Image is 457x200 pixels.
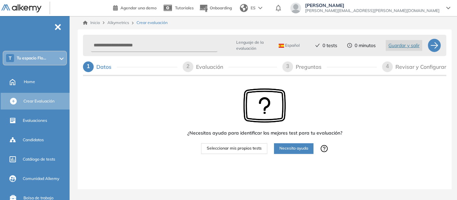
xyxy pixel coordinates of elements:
span: clock-circle [347,43,352,48]
img: Logo [1,4,41,13]
div: Evaluación [196,61,229,72]
span: Español [279,43,300,48]
button: Guardar y salir [386,40,422,51]
a: Inicio [83,20,100,26]
span: Tu espacio Flo... [17,55,46,61]
span: T [9,55,12,61]
span: Necesito ayuda [279,145,308,152]
button: Necesito ayuda [274,143,313,154]
div: 1Datos [83,61,177,72]
span: ¿Necesitas ayuda para identificar los mejores test para tu evaluación? [187,130,342,137]
span: Candidatos [23,137,44,143]
span: Guardar y salir [388,42,420,49]
span: [PERSON_NAME] [305,3,440,8]
span: Lenguaje de la evaluación [236,39,269,51]
div: Preguntas [296,61,327,72]
span: 4 [386,63,389,69]
span: [PERSON_NAME][EMAIL_ADDRESS][PERSON_NAME][DOMAIN_NAME] [305,8,440,13]
span: Home [24,79,35,85]
span: 1 [87,63,90,69]
span: check [315,43,320,48]
button: Onboarding [199,1,232,15]
div: Datos [96,61,117,72]
img: world [240,4,248,12]
span: 2 [187,63,190,69]
span: Alkymetrics [107,20,129,25]
img: arrow [258,7,262,9]
span: 3 [286,63,289,69]
span: ES [251,5,256,11]
span: Evaluaciones [23,118,47,124]
span: Agendar una demo [120,5,157,10]
span: Crear evaluación [136,20,168,26]
img: ESP [279,44,284,48]
span: Catálogo de tests [23,156,55,162]
span: Tutoriales [175,5,194,10]
span: Onboarding [210,5,232,10]
span: 0 tests [323,42,337,49]
span: 0 minutos [355,42,376,49]
a: Agendar una demo [113,3,157,11]
span: Comunidad Alkemy [23,176,59,182]
button: Seleccionar mis propios tests [201,143,267,154]
div: Revisar y Configurar [395,61,446,72]
span: Seleccionar mis propios tests [207,145,262,152]
span: Crear Evaluación [23,98,55,104]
